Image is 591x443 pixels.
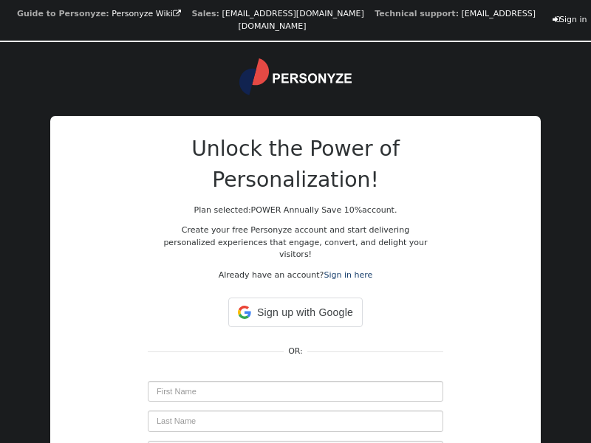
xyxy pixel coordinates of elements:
[553,16,559,24] span: 
[228,298,363,327] div: Sign up with Google
[239,9,536,31] a: [EMAIL_ADDRESS][DOMAIN_NAME]
[222,9,363,18] a: [EMAIL_ADDRESS][DOMAIN_NAME]
[251,205,363,215] span: POWER Annually Save 10%
[324,270,372,280] a: Sign in here
[284,346,308,358] div: OR:
[257,305,353,320] span: Sign up with Google
[148,381,443,402] input: First Name
[553,15,587,24] a: Sign in
[17,9,109,18] b: Guide to Personyze:
[148,134,443,196] h2: Unlock the Power of Personalization!
[191,9,219,18] b: Sales:
[148,411,443,432] input: Last Name
[239,58,352,95] img: logo.svg
[375,9,459,18] b: Technical support:
[148,224,443,261] p: Create your free Personyze account and start delivering personalized experiences that engage, con...
[112,9,181,18] a: Personyze Wiki
[148,269,443,282] p: Already have an account?
[173,10,181,18] span: 
[148,205,443,217] p: Plan selected: account.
